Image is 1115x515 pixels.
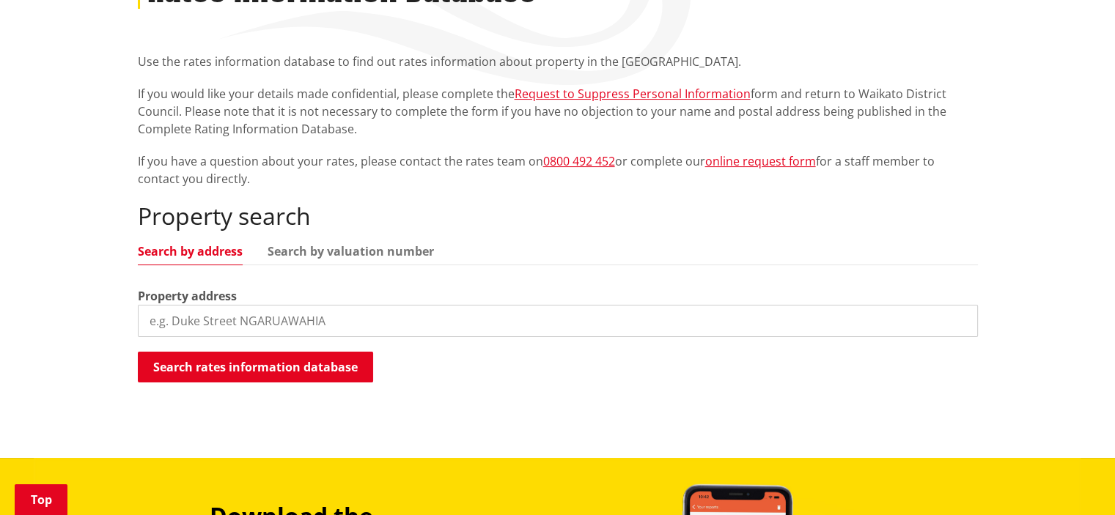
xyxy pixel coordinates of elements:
a: Top [15,484,67,515]
a: online request form [705,153,816,169]
p: If you have a question about your rates, please contact the rates team on or complete our for a s... [138,152,978,188]
button: Search rates information database [138,352,373,382]
a: Request to Suppress Personal Information [515,86,751,102]
p: Use the rates information database to find out rates information about property in the [GEOGRAPHI... [138,53,978,70]
label: Property address [138,287,237,305]
iframe: Messenger Launcher [1048,453,1100,506]
h2: Property search [138,202,978,230]
a: Search by valuation number [268,245,434,257]
a: Search by address [138,245,243,257]
a: 0800 492 452 [543,153,615,169]
p: If you would like your details made confidential, please complete the form and return to Waikato ... [138,85,978,138]
input: e.g. Duke Street NGARUAWAHIA [138,305,978,337]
